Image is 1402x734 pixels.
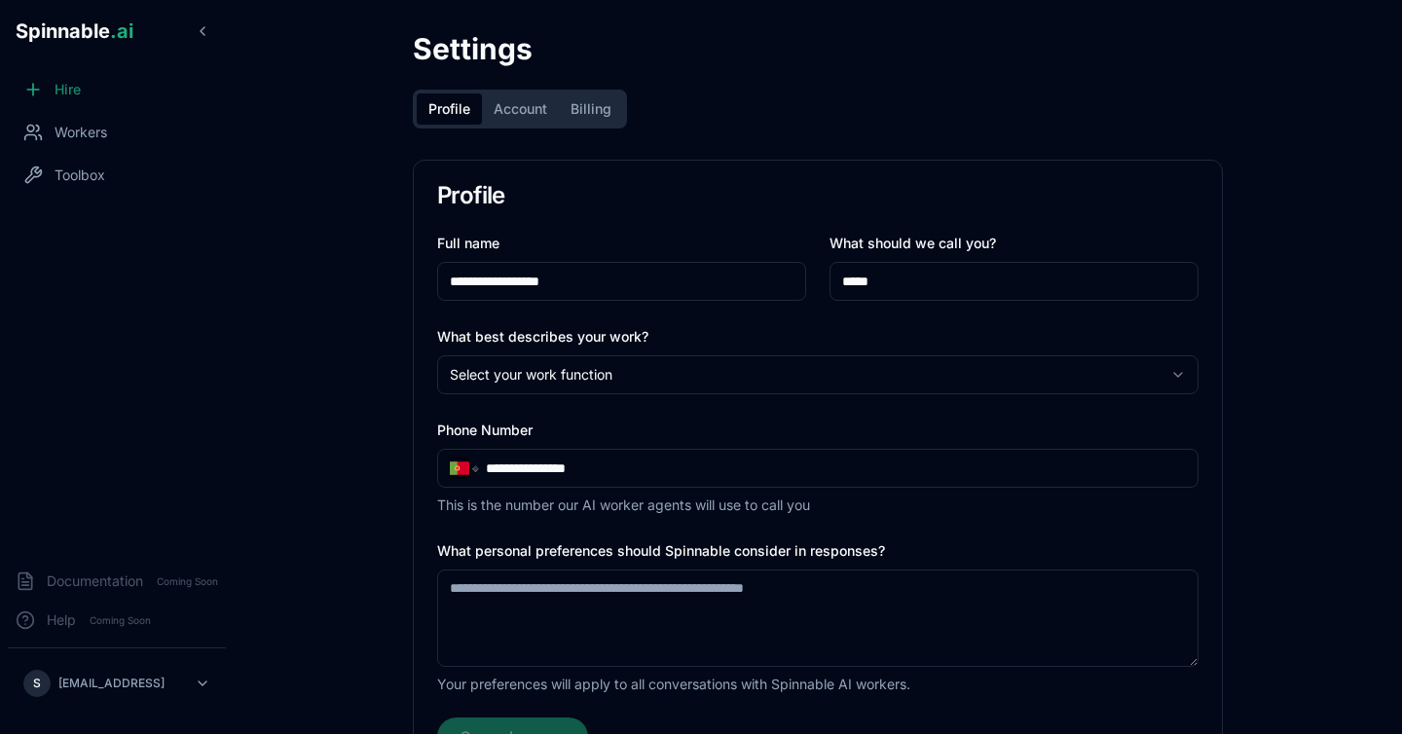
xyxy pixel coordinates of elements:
[437,542,885,559] label: What personal preferences should Spinnable consider in responses?
[16,19,133,43] span: Spinnable
[437,422,533,438] label: Phone Number
[84,611,157,630] span: Coming Soon
[47,610,76,630] span: Help
[33,676,41,691] span: S
[55,123,107,142] span: Workers
[417,93,482,125] button: Profile
[437,675,1199,694] p: Your preferences will apply to all conversations with Spinnable AI workers.
[482,93,559,125] button: Account
[437,235,499,251] label: Full name
[110,19,133,43] span: .ai
[830,235,996,251] label: What should we call you?
[55,80,81,99] span: Hire
[559,93,623,125] button: Billing
[437,328,648,345] label: What best describes your work?
[413,31,1223,66] h1: Settings
[437,495,1199,515] p: This is the number our AI worker agents will use to call you
[437,184,1199,207] h3: Profile
[16,664,218,703] button: S[EMAIL_ADDRESS]
[58,676,165,691] p: [EMAIL_ADDRESS]
[151,572,224,591] span: Coming Soon
[55,165,105,185] span: Toolbox
[47,571,143,591] span: Documentation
